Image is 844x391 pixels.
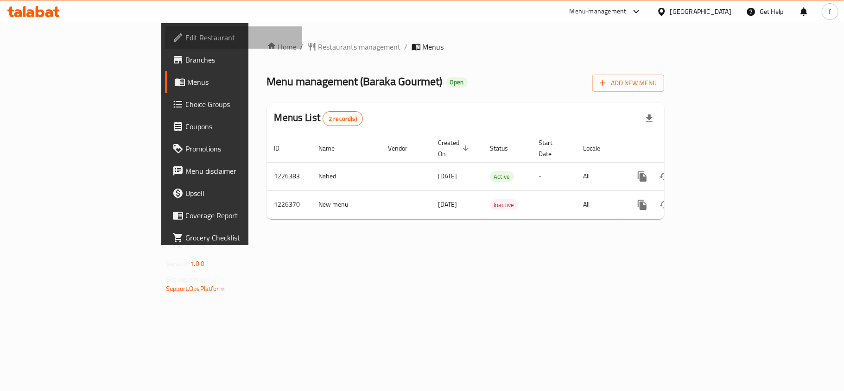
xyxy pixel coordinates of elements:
span: Vendor [388,143,420,154]
a: Upsell [165,182,302,204]
span: Open [446,78,468,86]
span: Grocery Checklist [185,232,295,243]
a: Menus [165,71,302,93]
span: Add New Menu [600,77,657,89]
span: Edit Restaurant [185,32,295,43]
table: enhanced table [267,134,728,219]
a: Edit Restaurant [165,26,302,49]
span: Name [319,143,347,154]
span: [DATE] [438,170,457,182]
a: Grocery Checklist [165,227,302,249]
span: Get support on: [166,273,209,285]
span: Branches [185,54,295,65]
a: Restaurants management [307,41,401,52]
td: Nahed [311,162,381,190]
td: All [576,162,624,190]
span: Status [490,143,520,154]
span: ID [274,143,292,154]
button: Add New Menu [592,75,664,92]
a: Menu disclaimer [165,160,302,182]
span: [DATE] [438,198,457,210]
div: Total records count [323,111,363,126]
span: Menu management ( Baraka Gourmet ) [267,71,443,92]
span: Menu disclaimer [185,165,295,177]
span: Restaurants management [318,41,401,52]
th: Actions [624,134,728,163]
h2: Menus List [274,111,363,126]
button: more [631,165,654,188]
span: f [829,6,831,17]
span: Version: [166,258,189,270]
span: Inactive [490,200,518,210]
div: Open [446,77,468,88]
button: Change Status [654,165,676,188]
button: Change Status [654,194,676,216]
span: Upsell [185,188,295,199]
span: Coverage Report [185,210,295,221]
span: Active [490,171,514,182]
td: New menu [311,190,381,219]
div: [GEOGRAPHIC_DATA] [670,6,731,17]
a: Branches [165,49,302,71]
span: Created On [438,137,472,159]
span: Coupons [185,121,295,132]
a: Support.OpsPlatform [166,283,225,295]
span: Menus [423,41,444,52]
button: more [631,194,654,216]
a: Coverage Report [165,204,302,227]
a: Coupons [165,115,302,138]
td: All [576,190,624,219]
a: Promotions [165,138,302,160]
td: - [532,190,576,219]
span: 1.0.0 [190,258,204,270]
li: / [405,41,408,52]
td: - [532,162,576,190]
div: Menu-management [570,6,627,17]
span: Start Date [539,137,565,159]
div: Inactive [490,199,518,210]
span: Promotions [185,143,295,154]
a: Choice Groups [165,93,302,115]
span: 2 record(s) [323,114,362,123]
span: Locale [584,143,613,154]
nav: breadcrumb [267,41,664,52]
div: Export file [638,107,660,130]
span: Menus [187,76,295,88]
span: Choice Groups [185,99,295,110]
